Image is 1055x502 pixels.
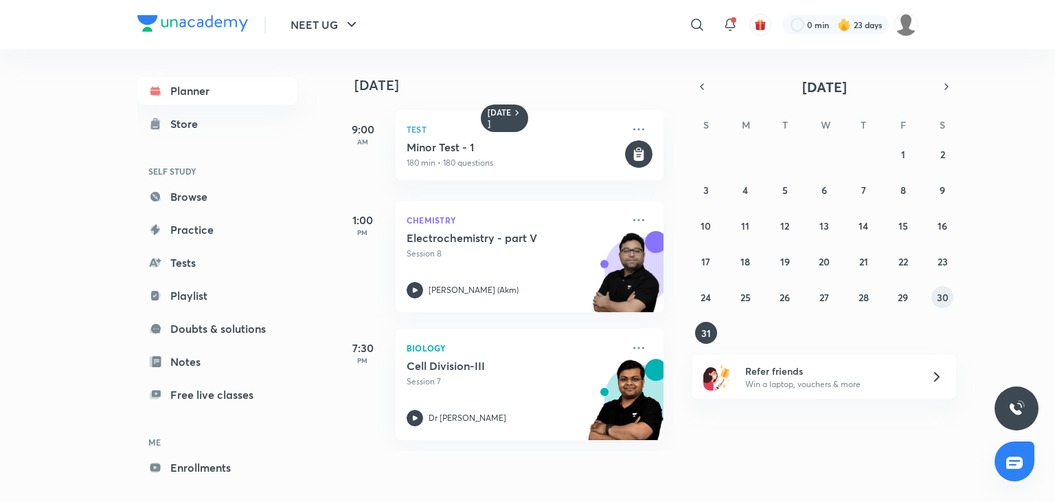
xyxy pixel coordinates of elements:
[938,219,947,232] abbr: August 16, 2025
[703,363,731,391] img: referral
[137,183,297,210] a: Browse
[335,228,390,237] p: PM
[894,13,918,36] img: Tanya Kumari
[749,14,771,36] button: avatar
[852,215,874,237] button: August 14, 2025
[137,348,297,375] a: Notes
[695,250,717,272] button: August 17, 2025
[931,250,953,272] button: August 23, 2025
[488,107,512,129] h6: [DATE]
[859,291,869,304] abbr: August 28, 2025
[282,11,368,39] button: NEET UG
[931,143,953,165] button: August 2, 2025
[354,77,677,94] h4: [DATE]
[821,184,827,197] abbr: August 6, 2025
[782,118,788,131] abbr: Tuesday
[1008,400,1025,417] img: ttu
[813,215,835,237] button: August 13, 2025
[137,249,297,276] a: Tests
[754,19,767,31] img: avatar
[819,255,830,268] abbr: August 20, 2025
[703,118,709,131] abbr: Sunday
[137,216,297,243] a: Practice
[741,219,749,232] abbr: August 11, 2025
[407,121,622,138] p: Test
[774,250,796,272] button: August 19, 2025
[819,291,829,304] abbr: August 27, 2025
[940,184,945,197] abbr: August 9, 2025
[703,184,709,197] abbr: August 3, 2025
[802,78,847,96] span: [DATE]
[137,381,297,408] a: Free live classes
[137,77,297,105] a: Planner
[813,250,835,272] button: August 20, 2025
[701,327,711,340] abbr: August 31, 2025
[940,118,945,131] abbr: Saturday
[938,255,948,268] abbr: August 23, 2025
[892,179,914,201] button: August 8, 2025
[137,160,297,183] h6: SELF STUDY
[740,291,751,304] abbr: August 25, 2025
[898,219,908,232] abbr: August 15, 2025
[813,179,835,201] button: August 6, 2025
[931,179,953,201] button: August 9, 2025
[898,291,908,304] abbr: August 29, 2025
[137,15,248,35] a: Company Logo
[774,179,796,201] button: August 5, 2025
[742,118,750,131] abbr: Monday
[780,255,790,268] abbr: August 19, 2025
[137,454,297,481] a: Enrollments
[821,118,830,131] abbr: Wednesday
[701,219,711,232] abbr: August 10, 2025
[429,412,506,424] p: Dr [PERSON_NAME]
[937,291,949,304] abbr: August 30, 2025
[137,282,297,309] a: Playlist
[407,340,622,356] p: Biology
[774,286,796,308] button: August 26, 2025
[852,286,874,308] button: August 28, 2025
[774,215,796,237] button: August 12, 2025
[335,212,390,228] h5: 1:00
[429,284,519,296] p: [PERSON_NAME] (Akm)
[813,286,835,308] button: August 27, 2025
[861,118,866,131] abbr: Thursday
[898,255,908,268] abbr: August 22, 2025
[900,184,906,197] abbr: August 8, 2025
[940,148,945,161] abbr: August 2, 2025
[701,255,710,268] abbr: August 17, 2025
[137,15,248,32] img: Company Logo
[335,121,390,138] h5: 9:00
[742,184,748,197] abbr: August 4, 2025
[695,322,717,344] button: August 31, 2025
[170,116,206,132] div: Store
[335,356,390,364] p: PM
[407,140,622,154] h5: Minor Test - 1
[407,375,622,388] p: Session 7
[734,179,756,201] button: August 4, 2025
[852,179,874,201] button: August 7, 2025
[407,157,622,169] p: 180 min • 180 questions
[588,359,663,454] img: unacademy
[695,215,717,237] button: August 10, 2025
[335,340,390,356] h5: 7:30
[137,110,297,138] a: Store
[901,148,905,161] abbr: August 1, 2025
[859,255,868,268] abbr: August 21, 2025
[588,231,663,326] img: unacademy
[335,138,390,146] p: AM
[734,215,756,237] button: August 11, 2025
[712,77,937,96] button: [DATE]
[892,286,914,308] button: August 29, 2025
[892,250,914,272] button: August 22, 2025
[837,18,851,32] img: streak
[931,286,953,308] button: August 30, 2025
[137,315,297,342] a: Doubts & solutions
[745,364,914,378] h6: Refer friends
[740,255,750,268] abbr: August 18, 2025
[745,378,914,391] p: Win a laptop, vouchers & more
[407,248,622,260] p: Session 8
[859,219,868,232] abbr: August 14, 2025
[900,118,906,131] abbr: Friday
[780,291,790,304] abbr: August 26, 2025
[695,179,717,201] button: August 3, 2025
